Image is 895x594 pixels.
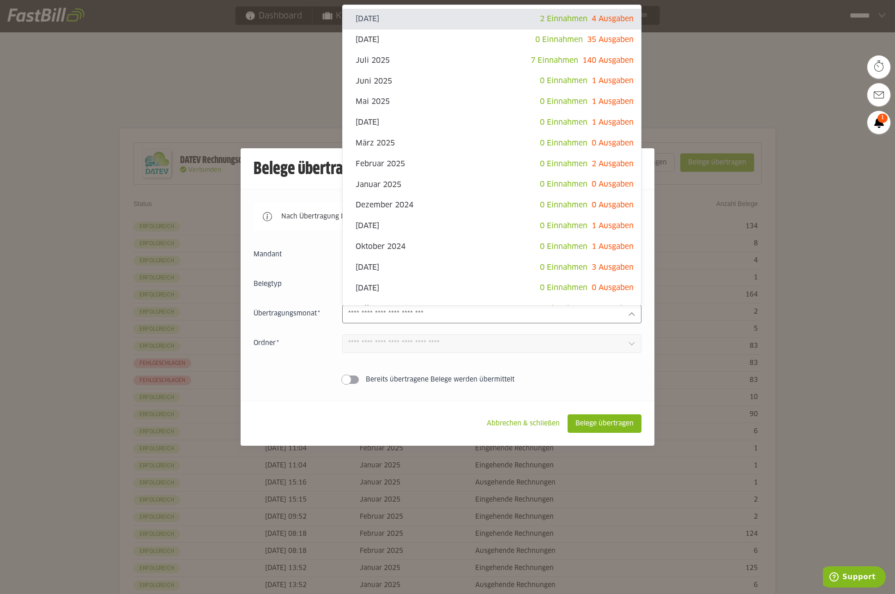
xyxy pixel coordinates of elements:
[540,181,587,188] span: 0 Einnahmen
[540,243,587,250] span: 0 Einnahmen
[343,236,641,257] sl-option: Oktober 2024
[823,566,886,589] iframe: Öffnet ein Widget, in dem Sie weitere Informationen finden
[343,91,641,112] sl-option: Mai 2025
[592,243,634,250] span: 1 Ausgaben
[343,195,641,216] sl-option: Dezember 2024
[867,111,890,134] a: 1
[540,160,587,168] span: 0 Einnahmen
[531,57,578,64] span: 7 Einnahmen
[592,222,634,230] span: 1 Ausgaben
[343,133,641,154] sl-option: März 2025
[535,36,583,43] span: 0 Einnahmen
[343,278,641,298] sl-option: [DATE]
[592,77,634,85] span: 1 Ausgaben
[343,216,641,236] sl-option: [DATE]
[592,264,634,271] span: 3 Ausgaben
[587,36,634,43] span: 35 Ausgaben
[540,305,587,312] span: 0 Einnahmen
[479,414,568,433] sl-button: Abbrechen & schließen
[592,181,634,188] span: 0 Ausgaben
[343,257,641,278] sl-option: [DATE]
[877,114,888,123] span: 1
[592,284,634,291] span: 0 Ausgaben
[540,98,587,105] span: 0 Einnahmen
[343,112,641,133] sl-option: [DATE]
[592,119,634,126] span: 1 Ausgaben
[343,298,641,319] sl-option: Juli 2024
[343,9,641,30] sl-option: [DATE]
[540,15,587,23] span: 2 Einnahmen
[540,139,587,147] span: 0 Einnahmen
[343,50,641,71] sl-option: Juli 2025
[592,98,634,105] span: 1 Ausgaben
[592,305,634,312] span: 1 Ausgaben
[343,30,641,50] sl-option: [DATE]
[582,57,634,64] span: 140 Ausgaben
[540,222,587,230] span: 0 Einnahmen
[540,201,587,209] span: 0 Einnahmen
[540,284,587,291] span: 0 Einnahmen
[540,77,587,85] span: 0 Einnahmen
[592,201,634,209] span: 0 Ausgaben
[592,160,634,168] span: 2 Ausgaben
[343,154,641,175] sl-option: Februar 2025
[540,119,587,126] span: 0 Einnahmen
[254,375,641,384] sl-switch: Bereits übertragene Belege werden übermittelt
[592,139,634,147] span: 0 Ausgaben
[343,174,641,195] sl-option: Januar 2025
[343,71,641,91] sl-option: Juni 2025
[540,264,587,271] span: 0 Einnahmen
[592,15,634,23] span: 4 Ausgaben
[568,414,641,433] sl-button: Belege übertragen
